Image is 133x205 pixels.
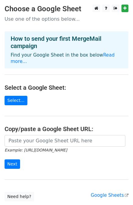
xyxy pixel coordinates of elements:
[5,135,125,147] input: Paste your Google Sheet URL here
[11,52,122,65] p: Find your Google Sheet in the box below
[5,192,34,201] a: Need help?
[11,35,122,50] h4: How to send your first MergeMail campaign
[5,159,20,169] input: Next
[91,193,128,198] a: Google Sheets
[5,16,128,22] p: Use one of the options below...
[11,52,115,64] a: Read more...
[5,5,128,13] h3: Choose a Google Sheet
[5,125,128,133] h4: Copy/paste a Google Sheet URL:
[5,96,27,105] a: Select...
[5,84,128,91] h4: Select a Google Sheet:
[5,148,67,152] small: Example: [URL][DOMAIN_NAME]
